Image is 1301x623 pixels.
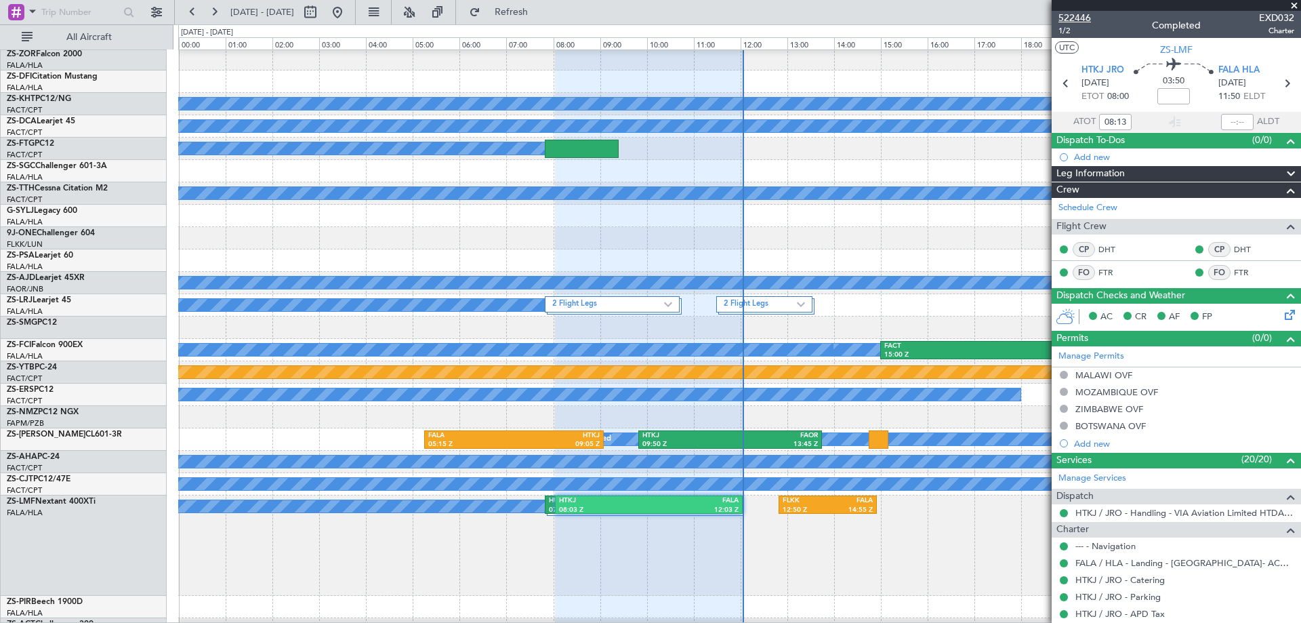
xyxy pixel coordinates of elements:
div: 02:00 [272,37,319,49]
a: FALA / HLA - Landing - [GEOGRAPHIC_DATA]- ACC # 1800 [1075,557,1294,569]
span: ZS-SMG [7,319,37,327]
div: 01:00 [226,37,272,49]
div: 05:15 Z [428,440,514,449]
div: 15:00 [881,37,928,49]
span: ZS-[PERSON_NAME] [7,430,85,439]
div: 08:00 [554,37,600,49]
span: Dispatch [1056,489,1094,504]
span: HTKJ JRO [1081,64,1124,77]
span: ZS-TTH [7,184,35,193]
div: 16:00 [928,37,974,49]
div: 13:45 Z [730,440,819,449]
div: HTKJ [514,431,600,441]
img: arrow-gray.svg [797,302,805,307]
span: ZS-LMF [7,498,35,506]
span: Flight Crew [1056,219,1107,235]
label: 2 Flight Legs [724,299,796,310]
a: FAOR/JNB [7,284,43,294]
div: 09:50 Z [642,440,730,449]
div: HTKJ [559,496,648,506]
div: 15:00 Z [884,350,993,360]
div: 14:55 Z [828,506,873,515]
a: HTKJ / JRO - Catering [1075,574,1165,586]
a: ZS-LMFNextant 400XTi [7,498,96,506]
span: FALA HLA [1218,64,1260,77]
a: ZS-TTHCessna Citation M2 [7,184,108,193]
a: ZS-ERSPC12 [7,386,54,394]
a: Manage Services [1058,472,1126,485]
a: FALA/HLA [7,262,43,272]
div: 13:00 [787,37,834,49]
span: ETOT [1081,90,1104,104]
span: All Aircraft [35,33,143,42]
span: [DATE] - [DATE] [230,6,294,18]
div: 19:50 Z [993,350,1102,360]
span: ATOT [1073,115,1096,129]
div: [DATE] - [DATE] [181,27,233,39]
span: ZS-KHT [7,95,35,103]
a: FACT/CPT [7,195,42,205]
div: 09:00 [600,37,647,49]
a: DHT [1098,243,1129,256]
span: ZS-DFI [7,73,32,81]
input: --:-- [1221,114,1254,130]
div: 11:00 [694,37,741,49]
a: FACT/CPT [7,127,42,138]
a: ZS-SMGPC12 [7,319,57,327]
div: Add new [1074,438,1294,449]
span: (0/0) [1252,331,1272,345]
div: 12:03 Z [648,506,738,515]
a: ZS-AJDLearjet 45XR [7,274,85,282]
a: FACT/CPT [7,463,42,473]
a: ZS-[PERSON_NAME]CL601-3R [7,430,122,439]
a: FALA/HLA [7,83,43,93]
div: FO [1073,265,1095,280]
span: ZS-SGC [7,162,35,170]
div: MALAWI OVF [1075,369,1132,381]
span: AF [1169,310,1180,324]
div: ZIMBABWE OVF [1075,403,1143,415]
input: --:-- [1099,114,1132,130]
div: CP [1208,242,1231,257]
div: 08:03 Z [559,506,648,515]
input: Trip Number [41,2,119,22]
span: 08:00 [1107,90,1129,104]
a: FACT/CPT [7,150,42,160]
button: Refresh [463,1,544,23]
div: 09:05 Z [514,440,600,449]
div: 05:00 [413,37,459,49]
span: ZS-DCA [7,117,37,125]
span: ZS-FCI [7,341,31,349]
span: ZS-AHA [7,453,37,461]
div: MOZAMBIQUE OVF [1075,386,1158,398]
a: FALA/HLA [7,608,43,618]
a: FALA/HLA [7,508,43,518]
a: FALA/HLA [7,60,43,71]
span: Charter [1259,25,1294,37]
a: ZS-PSALearjet 60 [7,252,73,260]
span: [DATE] [1081,77,1109,90]
a: G-SYLJLegacy 600 [7,207,77,215]
img: arrow-gray.svg [664,302,672,307]
a: Manage Permits [1058,350,1124,363]
a: FALA/HLA [7,351,43,361]
a: HTKJ / JRO - Parking [1075,591,1161,603]
div: BOTSWANA OVF [1075,420,1146,432]
div: Completed [1152,18,1201,33]
div: 12:00 [741,37,787,49]
div: FO [1208,265,1231,280]
span: CR [1135,310,1147,324]
a: ZS-PIRBeech 1900D [7,598,83,606]
span: G-SYLJ [7,207,34,215]
span: Permits [1056,331,1088,346]
span: Services [1056,453,1092,468]
span: ZS-LRJ [7,296,33,304]
span: ALDT [1257,115,1279,129]
a: FLKK/LUN [7,239,43,249]
div: 07:50 Z [549,506,605,515]
span: ZS-AJD [7,274,35,282]
span: Dispatch Checks and Weather [1056,288,1185,304]
a: HTKJ / JRO - APD Tax [1075,608,1165,620]
span: Refresh [483,7,540,17]
span: ZS-NMZ [7,408,38,416]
